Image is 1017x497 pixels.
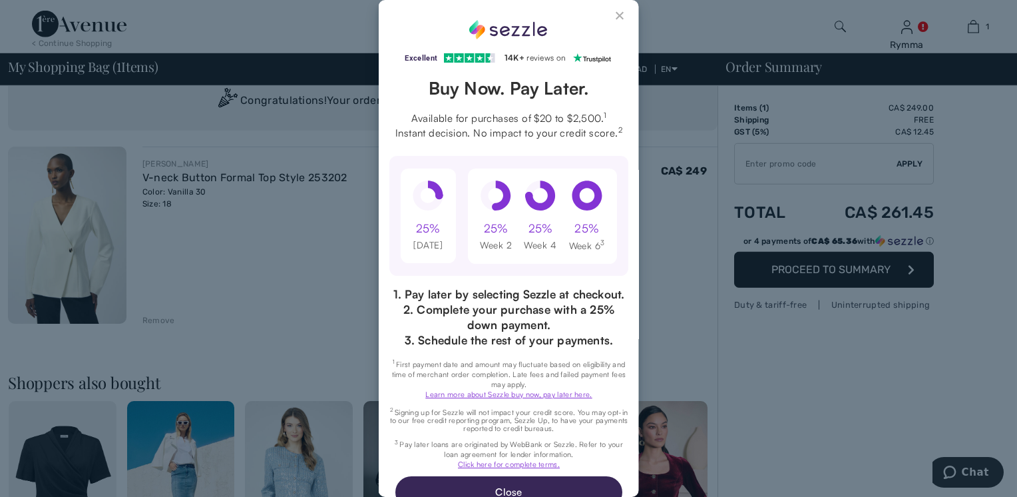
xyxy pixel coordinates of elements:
sup: 1 [392,358,395,365]
span: First payment date and amount may fluctuate based on eligibility and time of merchant order compl... [391,360,625,389]
div: 14K+ [504,50,524,66]
a: Learn more about Sezzle buy now, pay later here. [425,390,592,399]
button: Close Sezzle Modal [612,11,628,27]
div: pie at 75% [524,181,555,215]
p: Signing up for Sezzle will not impact your credit score. You may opt-in to our free credit report... [389,406,628,432]
p: 1. Pay later by selecting Sezzle at checkout. [389,286,628,302]
div: [DATE] [413,239,443,252]
div: Week 6 [568,239,604,252]
p: 3. Schedule the rest of your payments. [389,332,628,348]
div: pie at 25% [413,181,443,215]
span: Available for purchases of $20 to $2,500. [389,111,628,125]
sup: 1 [604,111,606,120]
sup: 2 [389,406,394,413]
span: Chat [29,9,57,21]
div: Week 4 [524,239,556,252]
div: 25% [528,221,552,237]
div: Week 2 [480,239,512,252]
sup: 3 [600,239,604,247]
span: Pay later loans are originated by WebBank or Sezzle. Refer to your loan agreement for lender info... [394,440,622,459]
div: 25% [483,221,508,237]
div: 25% [415,221,440,237]
sup: 2 [618,125,622,135]
a: Excellent 14K+ reviews on [405,53,612,63]
a: Click here for complete terms. [458,460,560,469]
p: 2. Complete your purchase with a 25% down payment. [389,302,628,332]
div: reviews on [526,50,566,66]
div: Excellent [405,50,437,66]
div: Sezzle [469,20,548,39]
sup: 3 [394,439,399,446]
span: Instant decision. No impact to your credit score. [389,125,628,140]
div: 25% [574,221,599,237]
div: pie at 100% [571,181,602,215]
header: Buy Now. Pay Later. [389,77,628,100]
div: pie at 50% [481,181,511,215]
